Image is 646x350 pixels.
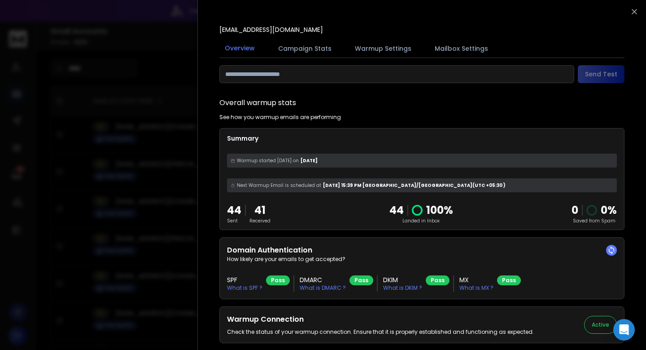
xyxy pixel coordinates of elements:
strong: 0 [572,203,578,217]
p: Sent [227,217,241,224]
div: [DATE] [227,154,617,168]
p: 44 [227,203,241,217]
p: What is MX ? [459,284,493,292]
p: [EMAIL_ADDRESS][DOMAIN_NAME] [219,25,323,34]
button: Warmup Settings [349,39,417,58]
h2: Warmup Connection [227,314,534,325]
div: Pass [426,275,450,285]
h3: DMARC [300,275,346,284]
p: Check the status of your warmup connection. Ensure that it is properly established and functionin... [227,328,534,336]
p: Landed in Inbox [389,217,453,224]
p: What is DKIM ? [383,284,422,292]
p: 41 [249,203,271,217]
p: Saved from Spam [572,217,617,224]
button: Campaign Stats [273,39,337,58]
span: Warmup started [DATE] on [237,157,299,164]
div: Open Intercom Messenger [613,319,635,341]
div: Pass [266,275,290,285]
p: 0 % [601,203,617,217]
p: 44 [389,203,404,217]
p: Summary [227,134,617,143]
h3: SPF [227,275,262,284]
h1: Overall warmup stats [219,97,296,108]
button: Mailbox Settings [429,39,493,58]
button: Overview [219,38,260,59]
h2: Domain Authentication [227,245,617,256]
p: Received [249,217,271,224]
button: Active [584,316,617,334]
span: Next Warmup Email is scheduled at [237,182,321,189]
p: What is DMARC ? [300,284,346,292]
div: Pass [497,275,521,285]
p: 100 % [426,203,453,217]
div: [DATE] 15:39 PM [GEOGRAPHIC_DATA]/[GEOGRAPHIC_DATA] (UTC +05:30 ) [227,178,617,192]
h3: DKIM [383,275,422,284]
p: How likely are your emails to get accepted? [227,256,617,263]
h3: MX [459,275,493,284]
p: What is SPF ? [227,284,262,292]
div: Pass [349,275,373,285]
p: See how you warmup emails are performing [219,114,341,121]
